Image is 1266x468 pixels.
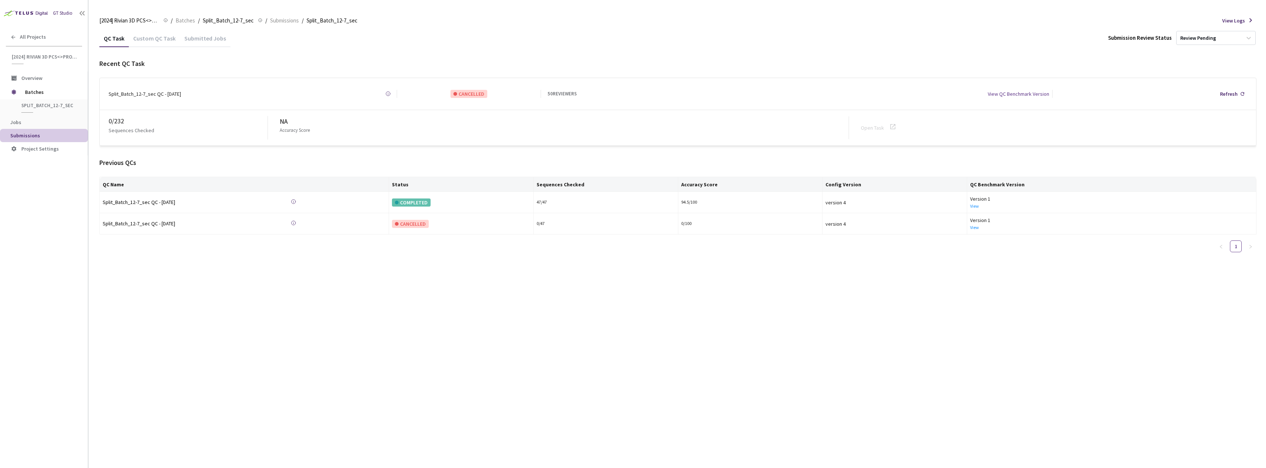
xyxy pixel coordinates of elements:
[1219,244,1223,249] span: left
[1215,240,1227,252] button: left
[21,75,42,81] span: Overview
[129,35,180,47] div: Custom QC Task
[681,220,820,227] div: 0/100
[548,90,577,98] div: 50 REVIEWERS
[109,116,268,126] div: 0 / 232
[537,220,675,227] div: 0 / 47
[988,90,1049,98] div: View QC Benchmark Version
[392,220,429,228] div: CANCELLED
[99,16,159,25] span: [2024] Rivian 3D PCS<>Production
[270,16,299,25] span: Submissions
[109,90,181,98] div: Split_Batch_12-7_sec QC - [DATE]
[171,16,173,25] li: /
[1108,34,1172,42] div: Submission Review Status
[99,158,1256,168] div: Previous QCs
[265,16,267,25] li: /
[109,126,154,134] p: Sequences Checked
[103,198,206,207] a: Split_Batch_12-7_sec QC - [DATE]
[1230,240,1242,252] li: 1
[681,199,820,206] div: 94.5/100
[1222,17,1245,25] span: View Logs
[1248,244,1253,249] span: right
[970,216,1253,224] div: Version 1
[1180,35,1216,42] div: Review Pending
[450,90,487,98] div: CANCELLED
[99,59,1256,69] div: Recent QC Task
[176,16,195,25] span: Batches
[967,177,1256,192] th: QC Benchmark Version
[534,177,678,192] th: Sequences Checked
[21,102,76,109] span: Split_Batch_12-7_sec
[970,203,979,209] a: View
[280,127,310,134] p: Accuracy Score
[203,16,254,25] span: Split_Batch_12-7_sec
[269,16,300,24] a: Submissions
[180,35,230,47] div: Submitted Jobs
[1220,90,1238,98] div: Refresh
[12,54,78,60] span: [2024] Rivian 3D PCS<>Production
[103,219,206,228] div: Split_Batch_12-7_sec QC - [DATE]
[970,225,979,230] a: View
[198,16,200,25] li: /
[970,195,1253,203] div: Version 1
[1245,240,1256,252] button: right
[861,124,884,131] a: Open Task
[823,177,967,192] th: Config Version
[825,220,964,228] div: version 4
[100,177,389,192] th: QC Name
[10,119,21,126] span: Jobs
[53,10,73,17] div: GT Studio
[392,198,431,207] div: COMPLETED
[21,145,59,152] span: Project Settings
[307,16,357,25] span: Split_Batch_12-7_sec
[1215,240,1227,252] li: Previous Page
[302,16,304,25] li: /
[25,85,75,99] span: Batches
[389,177,534,192] th: Status
[825,198,964,207] div: version 4
[174,16,197,24] a: Batches
[1245,240,1256,252] li: Next Page
[678,177,823,192] th: Accuracy Score
[20,34,46,40] span: All Projects
[537,199,675,206] div: 47 / 47
[10,132,40,139] span: Submissions
[280,116,849,127] div: NA
[99,35,129,47] div: QC Task
[1230,241,1241,252] a: 1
